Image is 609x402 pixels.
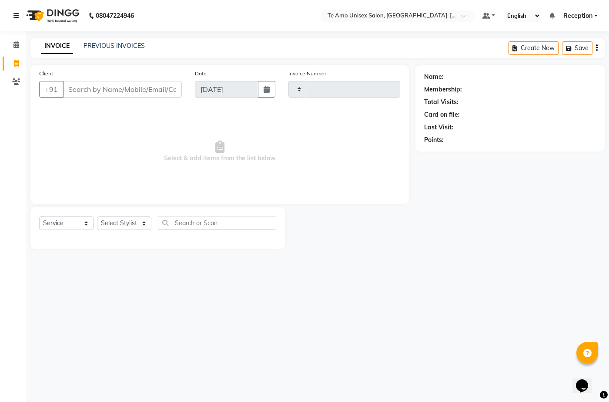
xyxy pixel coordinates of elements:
iframe: chat widget [572,367,600,393]
label: Invoice Number [288,70,326,78]
div: Points: [424,135,444,145]
input: Search or Scan [158,216,276,230]
a: PREVIOUS INVOICES [84,42,145,50]
a: INVOICE [41,38,73,54]
div: Card on file: [424,110,460,119]
div: Name: [424,72,444,81]
label: Date [195,70,207,78]
div: Total Visits: [424,98,458,107]
label: Client [39,70,53,78]
button: Save [562,41,592,55]
span: Reception [563,11,592,20]
img: logo [22,3,82,28]
button: +91 [39,81,64,98]
div: Membership: [424,85,462,94]
input: Search by Name/Mobile/Email/Code [63,81,182,98]
button: Create New [509,41,559,55]
b: 08047224946 [96,3,134,28]
span: Select & add items from the list below [39,108,400,195]
div: Last Visit: [424,123,453,132]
